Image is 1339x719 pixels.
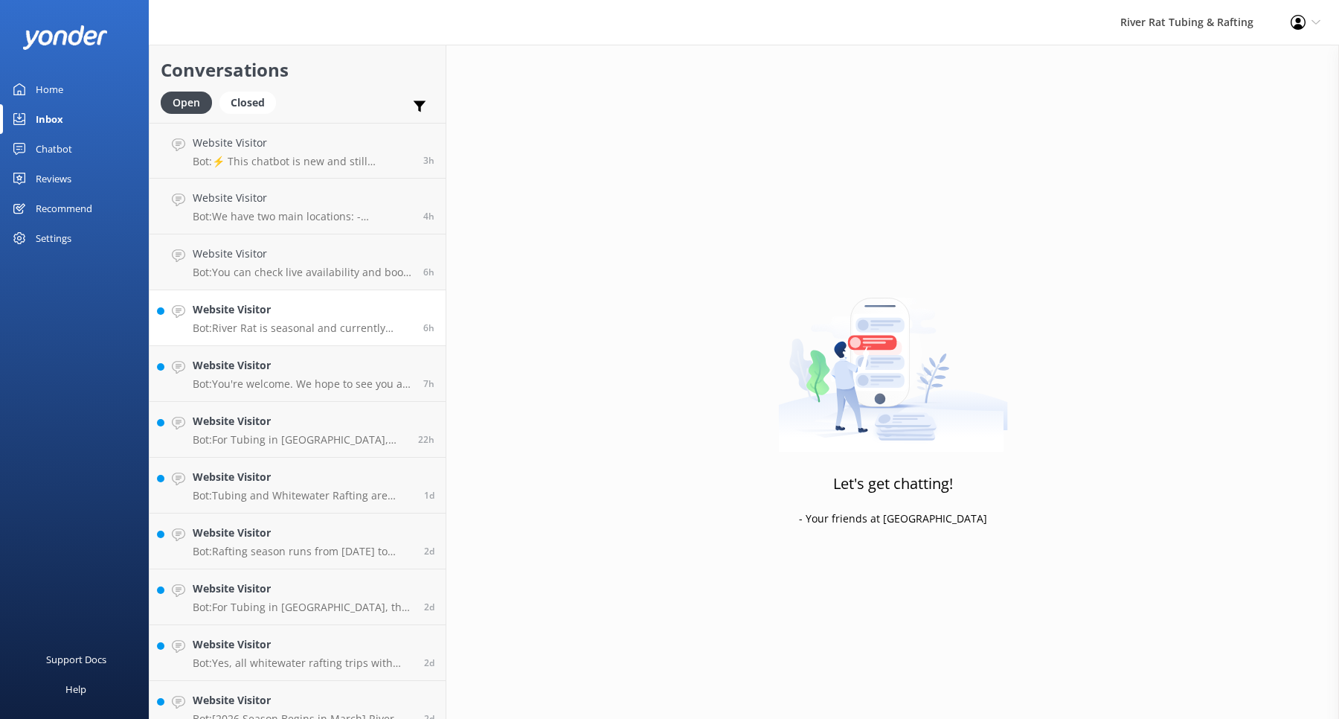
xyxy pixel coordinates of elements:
div: Home [36,74,63,104]
a: Website VisitorBot:⚡ This chatbot is new and still learning. You're welcome to ask a new question... [150,123,446,179]
a: Website VisitorBot:You can check live availability and book your tubing, rafting, packages, or gi... [150,234,446,290]
img: artwork of a man stealing a conversation from at giant smartphone [778,266,1008,453]
div: Help [65,674,86,704]
h3: Let's get chatting! [833,472,953,496]
p: Bot: ⚡ This chatbot is new and still learning. You're welcome to ask a new question and our autom... [193,155,412,168]
a: Website VisitorBot:River Rat is seasonal and currently closed for 2025.6h [150,290,446,346]
span: Sep 30 2025 10:34am (UTC -05:00) America/Cancun [423,266,434,278]
p: Bot: You're welcome. We hope to see you at River Rat Rubing & Rafting soon! [193,377,412,391]
p: Bot: Yes, all whitewater rafting trips with River Rat Whitewater Rafting in [GEOGRAPHIC_DATA] are... [193,656,413,670]
h4: Website Visitor [193,135,412,151]
div: Chatbot [36,134,72,164]
div: Open [161,92,212,114]
p: Bot: Rafting season runs from [DATE] to [DATE]. For the most accurate operating dates, you can vi... [193,545,413,558]
span: Sep 30 2025 10:05am (UTC -05:00) America/Cancun [423,377,434,390]
h2: Conversations [161,56,434,84]
span: Sep 30 2025 01:11pm (UTC -05:00) America/Cancun [423,210,434,223]
p: Bot: Tubing and Whitewater Rafting are currently closed for the season. Tubing will reopen in [DA... [193,489,413,502]
h4: Website Visitor [193,413,407,429]
a: Website VisitorBot:We have two main locations: - **Whitewater Rafting**: River Rat Whitewater Raf... [150,179,446,234]
a: Website VisitorBot:Tubing and Whitewater Rafting are currently closed for the season. Tubing will... [150,458,446,514]
div: Settings [36,223,71,253]
h4: Website Visitor [193,692,413,709]
h4: Website Visitor [193,581,413,597]
p: Bot: For Tubing in [GEOGRAPHIC_DATA], the last tubing day of the season is [DATE], and it opens a... [193,601,413,614]
span: Sep 28 2025 09:18pm (UTC -05:00) America/Cancun [424,489,434,502]
a: Open [161,94,219,110]
p: Bot: River Rat is seasonal and currently closed for 2025. [193,322,412,335]
h4: Website Visitor [193,190,412,206]
img: yonder-white-logo.png [22,25,108,50]
span: Sep 28 2025 02:38pm (UTC -05:00) America/Cancun [424,601,434,613]
a: Website VisitorBot:You're welcome. We hope to see you at River Rat Rubing & Rafting soon!7h [150,346,446,402]
div: Support Docs [46,645,106,674]
span: Sep 30 2025 10:30am (UTC -05:00) America/Cancun [423,322,434,334]
div: Reviews [36,164,71,194]
a: Website VisitorBot:For Tubing in [GEOGRAPHIC_DATA], the last tubing day of the season is [DATE], ... [150,402,446,458]
p: Bot: You can check live availability and book your tubing, rafting, packages, or gift certificate... [193,266,412,279]
h4: Website Visitor [193,301,412,318]
h4: Website Visitor [193,469,413,485]
p: Bot: We have two main locations: - **Whitewater Rafting**: River Rat Whitewater Rafting Outpost i... [193,210,412,223]
a: Website VisitorBot:Yes, all whitewater rafting trips with River Rat Whitewater Rafting in [GEOGRA... [150,625,446,681]
h4: Website Visitor [193,357,412,374]
div: Inbox [36,104,63,134]
h4: Website Visitor [193,636,413,653]
a: Website VisitorBot:For Tubing in [GEOGRAPHIC_DATA], the last tubing day of the season is [DATE], ... [150,569,446,625]
span: Sep 28 2025 05:00pm (UTC -05:00) America/Cancun [424,545,434,557]
p: Bot: For Tubing in [GEOGRAPHIC_DATA], the last tubing day of the season is [DATE], and they open ... [193,433,407,447]
span: Sep 29 2025 06:45pm (UTC -05:00) America/Cancun [418,433,434,446]
div: Recommend [36,194,92,223]
a: Closed [219,94,283,110]
h4: Website Visitor [193,246,412,262]
span: Sep 30 2025 01:50pm (UTC -05:00) America/Cancun [423,154,434,167]
a: Website VisitorBot:Rafting season runs from [DATE] to [DATE]. For the most accurate operating dat... [150,514,446,569]
p: - Your friends at [GEOGRAPHIC_DATA] [799,511,987,527]
div: Closed [219,92,276,114]
h4: Website Visitor [193,525,413,541]
span: Sep 28 2025 12:13pm (UTC -05:00) America/Cancun [424,656,434,669]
